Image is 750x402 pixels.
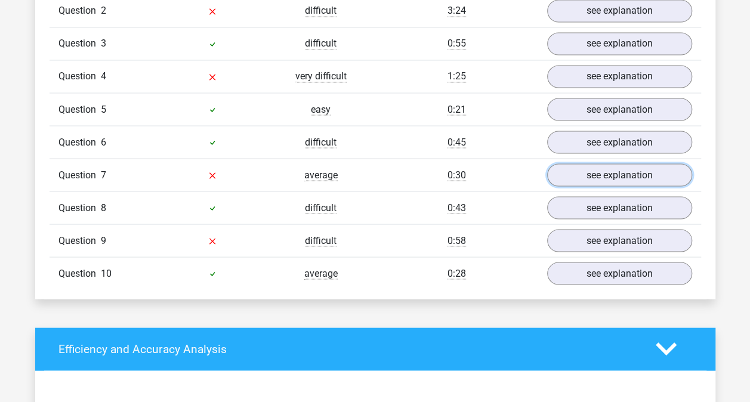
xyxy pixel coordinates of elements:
span: Question [58,233,101,248]
span: difficult [305,38,337,50]
a: see explanation [547,229,692,252]
span: 0:45 [447,136,466,148]
a: see explanation [547,196,692,219]
a: see explanation [547,32,692,55]
a: see explanation [547,131,692,153]
span: 6 [101,136,106,147]
span: 0:43 [447,202,466,214]
span: 10 [101,267,112,279]
span: Question [58,200,101,215]
span: 3 [101,38,106,49]
a: see explanation [547,163,692,186]
span: Question [58,36,101,51]
span: 4 [101,70,106,82]
span: 1:25 [447,70,466,82]
span: Question [58,102,101,116]
a: see explanation [547,98,692,120]
span: difficult [305,234,337,246]
span: Question [58,69,101,84]
span: 5 [101,103,106,115]
span: 0:58 [447,234,466,246]
span: 7 [101,169,106,180]
span: 2 [101,5,106,16]
span: 0:28 [447,267,466,279]
span: Question [58,4,101,18]
span: 0:21 [447,103,466,115]
span: difficult [305,5,337,17]
span: 0:55 [447,38,466,50]
span: Question [58,168,101,182]
span: 9 [101,234,106,246]
span: 0:30 [447,169,466,181]
span: average [304,169,338,181]
span: 3:24 [447,5,466,17]
a: see explanation [547,65,692,88]
span: 8 [101,202,106,213]
span: average [304,267,338,279]
span: Question [58,135,101,149]
span: difficult [305,202,337,214]
span: Question [58,266,101,280]
h4: Efficiency and Accuracy Analysis [58,342,638,355]
span: very difficult [295,70,347,82]
span: difficult [305,136,337,148]
span: easy [311,103,331,115]
a: see explanation [547,262,692,285]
